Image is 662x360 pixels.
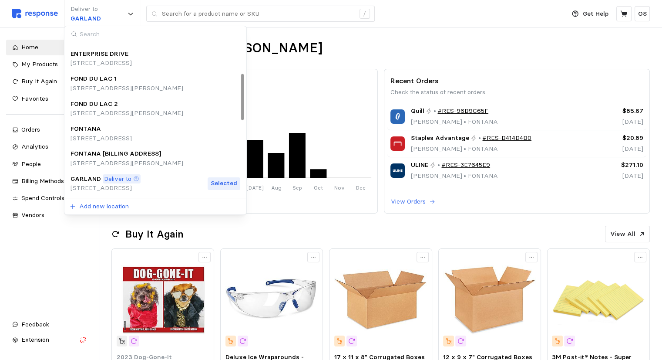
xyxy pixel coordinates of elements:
p: FONTANA [71,124,101,134]
p: View All [610,229,635,239]
p: [PERSON_NAME] FONTANA [411,117,498,127]
a: Spend Controls [6,190,93,206]
p: GARLAND [71,14,101,24]
a: #RES-96B9C65F [437,106,488,116]
p: • [478,133,481,143]
span: • [462,145,468,153]
tspan: Sep [292,184,302,191]
p: [PERSON_NAME] FONTANA [411,171,498,181]
h2: Buy It Again [125,228,183,241]
p: Deliver to [104,174,131,184]
input: Search for a product name or SKU [162,6,355,22]
a: People [6,156,93,172]
span: My Products [21,60,58,68]
button: Get Help [567,6,614,22]
span: Home [21,43,38,51]
p: [STREET_ADDRESS] [71,58,132,68]
p: [STREET_ADDRESS][PERSON_NAME] [71,109,183,118]
p: FOND DU LAC 1 [71,74,117,84]
a: Favorites [6,91,93,107]
img: ULINE [390,163,405,178]
div: Orders [21,125,77,135]
p: • [433,106,436,116]
span: • [462,118,468,126]
a: Buy It Again [6,74,93,89]
span: ULINE [411,160,428,170]
a: #RES-3E7645E9 [441,160,490,170]
p: [PERSON_NAME] FONTANA [411,144,532,154]
p: ENTERPRISE DRIVE [71,49,128,59]
p: Get Help [583,9,608,19]
tspan: Nov [334,184,345,191]
p: Selected [211,179,237,188]
button: View All [605,226,650,242]
p: [DATE] [585,171,643,181]
p: $85.67 [585,106,643,116]
p: [STREET_ADDRESS] [71,134,132,143]
p: OS [638,9,647,19]
img: Quill [390,109,405,124]
img: S-25417 [552,253,645,346]
p: [STREET_ADDRESS] [71,183,141,193]
span: Analytics [21,143,48,150]
img: S-4488 [443,253,536,346]
p: • [437,160,440,170]
span: Extension [21,336,49,343]
p: Recent Orders [390,75,643,86]
p: [STREET_ADDRESS][PERSON_NAME] [71,159,183,168]
span: Favorites [21,95,48,102]
p: [DATE] [585,117,643,127]
p: FOND DU LAC 2 [71,99,118,109]
button: Extension [6,332,93,348]
a: Orders [6,122,93,138]
span: Spend Controls [21,194,64,202]
a: #RES-B414D4B0 [482,133,531,143]
p: $20.89 [585,133,643,143]
p: Add new location [79,202,129,211]
img: S-19837 [334,253,427,346]
div: / [360,9,370,19]
button: Feedback [6,317,93,333]
tspan: Aug [271,184,282,191]
span: Billing Methods [21,177,64,185]
button: View Orders [390,197,436,207]
p: Deliver to [71,4,101,14]
span: People [21,160,41,168]
p: GARLAND [71,174,101,184]
a: Vendors [6,207,93,223]
tspan: Dec [356,184,366,191]
span: Vendors [21,211,44,219]
p: [STREET_ADDRESS][PERSON_NAME] [71,84,183,93]
tspan: Oct [314,184,323,191]
span: Staples Advantage [411,133,469,143]
input: Search [64,26,245,42]
img: svg%3e [12,9,58,18]
a: Analytics [6,139,93,155]
p: View Orders [391,197,426,207]
img: S-24803 [117,253,209,346]
p: $271.10 [585,160,643,170]
span: Buy It Again [21,77,57,85]
a: Home [6,40,93,55]
span: Quill [411,106,424,116]
span: • [462,172,468,180]
a: My Products [6,57,93,72]
button: Add new location [69,201,129,212]
tspan: [DATE] [246,184,264,191]
img: S-17110C [225,253,318,346]
img: Staples Advantage [390,136,405,151]
button: OS [635,6,650,21]
a: Billing Methods [6,173,93,189]
p: FONTANA [BILLING ADDRESS] [71,149,161,159]
span: Feedback [21,320,49,328]
p: Check the status of recent orders. [390,88,643,97]
p: [DATE] [585,144,643,154]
